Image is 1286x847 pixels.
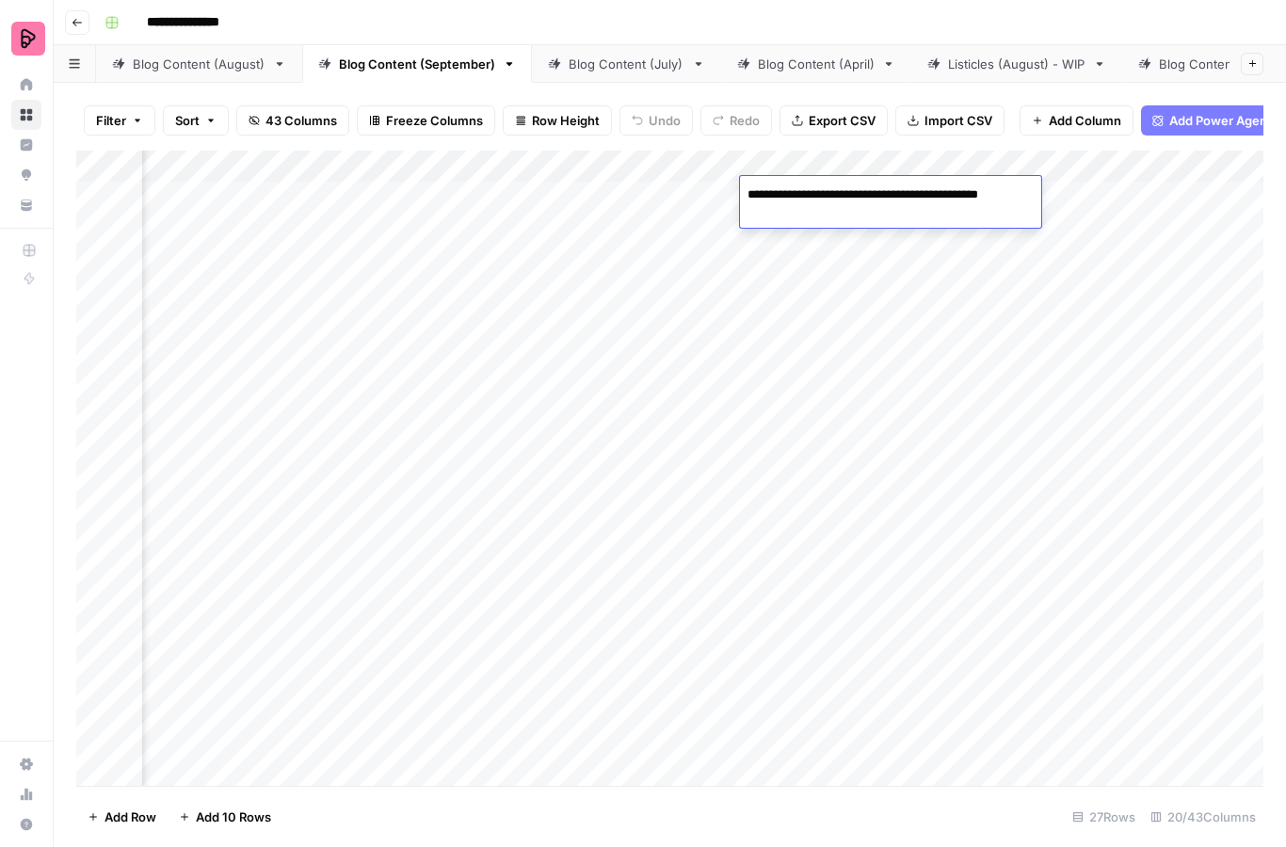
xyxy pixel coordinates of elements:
[357,105,495,136] button: Freeze Columns
[924,111,992,130] span: Import CSV
[11,190,41,220] a: Your Data
[11,70,41,100] a: Home
[948,55,1085,73] div: Listicles (August) - WIP
[196,807,271,826] span: Add 10 Rows
[649,111,681,130] span: Undo
[721,45,911,83] a: Blog Content (April)
[619,105,693,136] button: Undo
[11,160,41,190] a: Opportunities
[11,779,41,809] a: Usage
[532,111,600,130] span: Row Height
[163,105,229,136] button: Sort
[11,130,41,160] a: Insights
[503,105,612,136] button: Row Height
[730,111,760,130] span: Redo
[1020,105,1133,136] button: Add Column
[168,802,282,832] button: Add 10 Rows
[532,45,721,83] a: Blog Content (July)
[700,105,772,136] button: Redo
[96,111,126,130] span: Filter
[236,105,349,136] button: 43 Columns
[11,809,41,839] button: Help + Support
[1049,111,1121,130] span: Add Column
[11,100,41,130] a: Browse
[1065,802,1143,832] div: 27 Rows
[11,749,41,779] a: Settings
[895,105,1005,136] button: Import CSV
[76,802,168,832] button: Add Row
[1141,105,1283,136] button: Add Power Agent
[133,55,265,73] div: Blog Content (August)
[758,55,875,73] div: Blog Content (April)
[11,22,45,56] img: Preply Logo
[1169,111,1272,130] span: Add Power Agent
[104,807,156,826] span: Add Row
[911,45,1122,83] a: Listicles (August) - WIP
[84,105,155,136] button: Filter
[302,45,532,83] a: Blog Content (September)
[11,15,41,62] button: Workspace: Preply
[1159,55,1275,73] div: Blog Content (May)
[780,105,888,136] button: Export CSV
[809,111,876,130] span: Export CSV
[175,111,200,130] span: Sort
[569,55,684,73] div: Blog Content (July)
[339,55,495,73] div: Blog Content (September)
[96,45,302,83] a: Blog Content (August)
[1143,802,1263,832] div: 20/43 Columns
[265,111,337,130] span: 43 Columns
[386,111,483,130] span: Freeze Columns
